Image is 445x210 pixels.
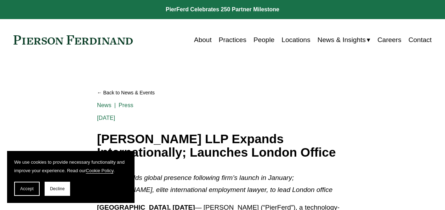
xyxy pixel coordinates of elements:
a: Back to News & Events [97,87,348,99]
button: Decline [45,182,70,196]
a: Contact [409,33,432,47]
em: PierFerd builds global presence following firm’s launch in January; [PERSON_NAME], elite internat... [97,174,332,193]
a: folder dropdown [318,33,370,47]
span: Accept [20,186,34,191]
a: Cookie Policy [86,168,114,173]
a: About [194,33,212,47]
span: [DATE] [97,115,115,121]
span: News & Insights [318,34,366,46]
a: Practices [219,33,246,47]
a: Locations [281,33,310,47]
a: Press [119,102,133,108]
a: Careers [377,33,401,47]
section: Cookie banner [7,151,135,203]
span: Decline [50,186,65,191]
p: We use cookies to provide necessary functionality and improve your experience. Read our . [14,158,127,175]
a: People [253,33,274,47]
a: News [97,102,112,108]
button: Accept [14,182,40,196]
h1: [PERSON_NAME] LLP Expands Internationally; Launches London Office [97,132,348,159]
